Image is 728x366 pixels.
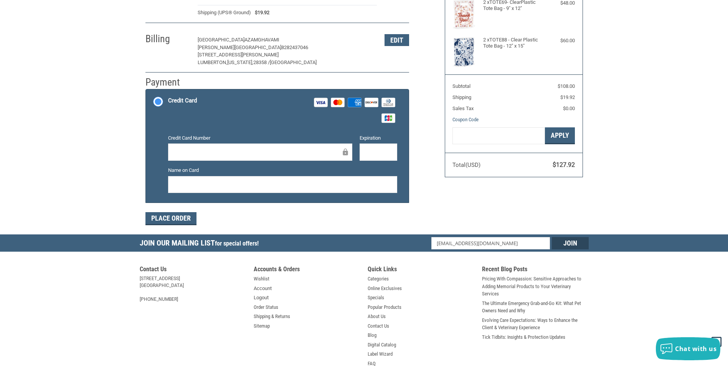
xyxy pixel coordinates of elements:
[656,337,720,360] button: Chat with us
[482,317,589,331] a: Evolving Care Expectations: Ways to Enhance the Client & Veterinary Experience
[553,161,575,168] span: $127.92
[482,265,589,275] h5: Recent Blog Posts
[145,33,190,45] h2: Billing
[254,285,272,292] a: Account
[452,162,480,168] span: Total (USD)
[452,117,479,122] a: Coupon Code
[452,106,474,111] span: Sales Tax
[168,94,197,107] div: Credit Card
[198,9,251,16] span: Shipping (UPS® Ground)
[281,45,308,50] span: 8282437046
[254,294,269,302] a: Logout
[563,106,575,111] span: $0.00
[168,167,397,174] label: Name on Card
[368,350,393,358] a: Label Wizard
[198,45,281,50] span: [PERSON_NAME][GEOGRAPHIC_DATA]
[368,265,474,275] h5: Quick Links
[254,303,278,311] a: Order Status
[145,212,196,225] button: Place Order
[215,240,259,247] span: for special offers!
[368,275,389,283] a: Categories
[675,345,716,353] span: Chat with us
[368,322,389,330] a: Contact Us
[270,59,317,65] span: [GEOGRAPHIC_DATA]
[558,83,575,89] span: $108.00
[254,265,360,275] h5: Accounts & Orders
[140,265,246,275] h5: Contact Us
[482,300,589,315] a: The Ultimate Emergency Grab-and-Go Kit: What Pet Owners Need and Why
[452,94,471,100] span: Shipping
[368,341,396,349] a: Digital Catalog
[452,127,545,145] input: Gift Certificate or Coupon Code
[227,59,253,65] span: [US_STATE],
[368,294,384,302] a: Specials
[368,285,402,292] a: Online Exclusives
[368,331,376,339] a: Blog
[544,37,575,45] div: $60.00
[385,34,409,46] button: Edit
[198,59,227,65] span: Lumberton,
[552,237,589,249] input: Join
[482,333,565,341] a: Tick Tidbits: Insights & Protection Updates
[368,303,401,311] a: Popular Products
[198,37,244,43] span: [GEOGRAPHIC_DATA]
[254,313,290,320] a: Shipping & Returns
[253,59,270,65] span: 28358 /
[545,127,575,145] button: Apply
[482,275,589,298] a: Pricing With Compassion: Sensitive Approaches to Adding Memorial Products to Your Veterinary Serv...
[368,313,386,320] a: About Us
[198,52,279,58] span: [STREET_ADDRESS][PERSON_NAME]
[560,94,575,100] span: $19.92
[244,37,279,43] span: Azamghavami
[254,275,269,283] a: Wishlist
[145,76,190,89] h2: Payment
[168,134,352,142] label: Credit Card Number
[251,9,269,16] span: $19.92
[431,237,550,249] input: Email
[483,37,543,49] h4: 2 x TOTE88 - Clear Plastic Tote Bag - 12" x 15"
[140,234,262,254] h5: Join Our Mailing List
[140,275,246,303] address: [STREET_ADDRESS] [GEOGRAPHIC_DATA] [PHONE_NUMBER]
[254,322,270,330] a: Sitemap
[360,134,397,142] label: Expiration
[452,83,470,89] span: Subtotal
